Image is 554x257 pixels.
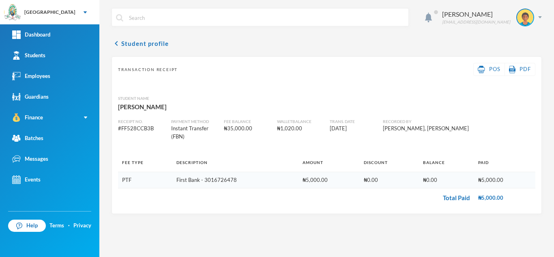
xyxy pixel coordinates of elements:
[478,65,500,73] a: POS
[118,153,172,172] th: Fee Type
[73,222,91,230] a: Privacy
[12,175,41,184] div: Events
[474,188,535,207] td: ₦5,000.00
[330,125,377,133] div: [DATE]
[116,14,123,22] img: search
[330,119,377,125] div: Trans. Date
[122,177,131,183] span: PTF
[364,177,378,183] span: ₦0.00
[442,9,510,19] div: [PERSON_NAME]
[171,125,218,140] div: Instant Transfer (FBN)
[489,66,500,72] span: POS
[419,153,474,172] th: Balance
[112,39,121,48] i: chevron_left
[298,153,360,172] th: Amount
[176,177,237,183] span: First Bank - 3016726478
[360,153,419,172] th: Discount
[12,93,49,101] div: Guardians
[277,125,324,133] div: ₦1,020.00
[277,119,324,125] div: Wallet balance
[224,125,271,133] div: ₦35,000.00
[49,222,64,230] a: Terms
[383,125,500,133] div: [PERSON_NAME], [PERSON_NAME]
[118,188,474,207] td: Total Paid
[224,119,271,125] div: Fee balance
[4,4,21,21] img: logo
[12,134,43,143] div: Batches
[517,9,533,26] img: STUDENT
[12,51,45,60] div: Students
[118,95,535,102] div: Student Name
[112,39,169,48] button: chevron_leftStudent profile
[12,155,48,163] div: Messages
[474,153,535,172] th: Paid
[12,72,50,80] div: Employees
[118,102,535,112] div: [PERSON_NAME]
[118,125,165,133] div: # FF528CCB3B
[509,65,531,73] a: PDF
[520,66,531,72] span: PDF
[383,119,500,125] div: Recorded By
[24,9,75,16] div: [GEOGRAPHIC_DATA]
[478,177,503,183] span: ₦5,000.00
[172,153,298,172] th: Description
[68,222,70,230] div: ·
[118,119,165,125] div: Receipt No.
[12,113,43,122] div: Finance
[303,177,328,183] span: ₦5,000.00
[118,67,178,73] span: Transaction Receipt
[171,119,218,125] div: Payment Method
[442,19,510,25] div: [EMAIL_ADDRESS][DOMAIN_NAME]
[423,177,437,183] span: ₦0.00
[128,9,404,27] input: Search
[8,220,46,232] a: Help
[12,30,50,39] div: Dashboard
